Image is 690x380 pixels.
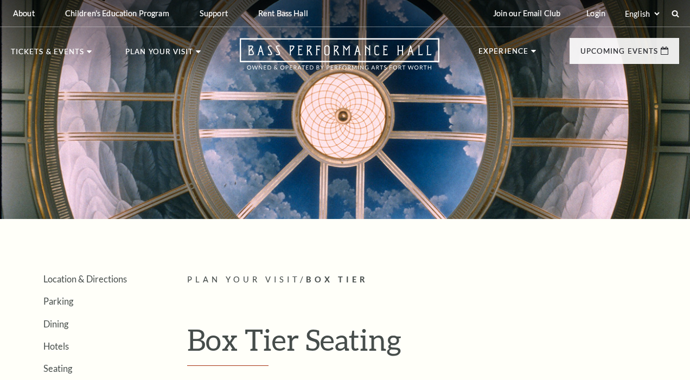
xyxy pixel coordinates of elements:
p: Experience [478,48,528,61]
select: Select: [623,9,661,19]
p: Support [200,9,228,18]
p: / [187,273,679,287]
p: Plan Your Visit [125,48,193,61]
span: Plan Your Visit [187,275,300,284]
p: Tickets & Events [11,48,84,61]
a: Dining [43,319,68,329]
p: Children's Education Program [65,9,169,18]
p: About [13,9,35,18]
a: Parking [43,296,73,306]
p: Upcoming Events [580,48,658,61]
a: Seating [43,363,72,373]
span: Box Tier [306,275,368,284]
p: Rent Bass Hall [258,9,308,18]
a: Hotels [43,341,69,351]
a: Location & Directions [43,274,127,284]
h1: Box Tier Seating [187,322,679,366]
